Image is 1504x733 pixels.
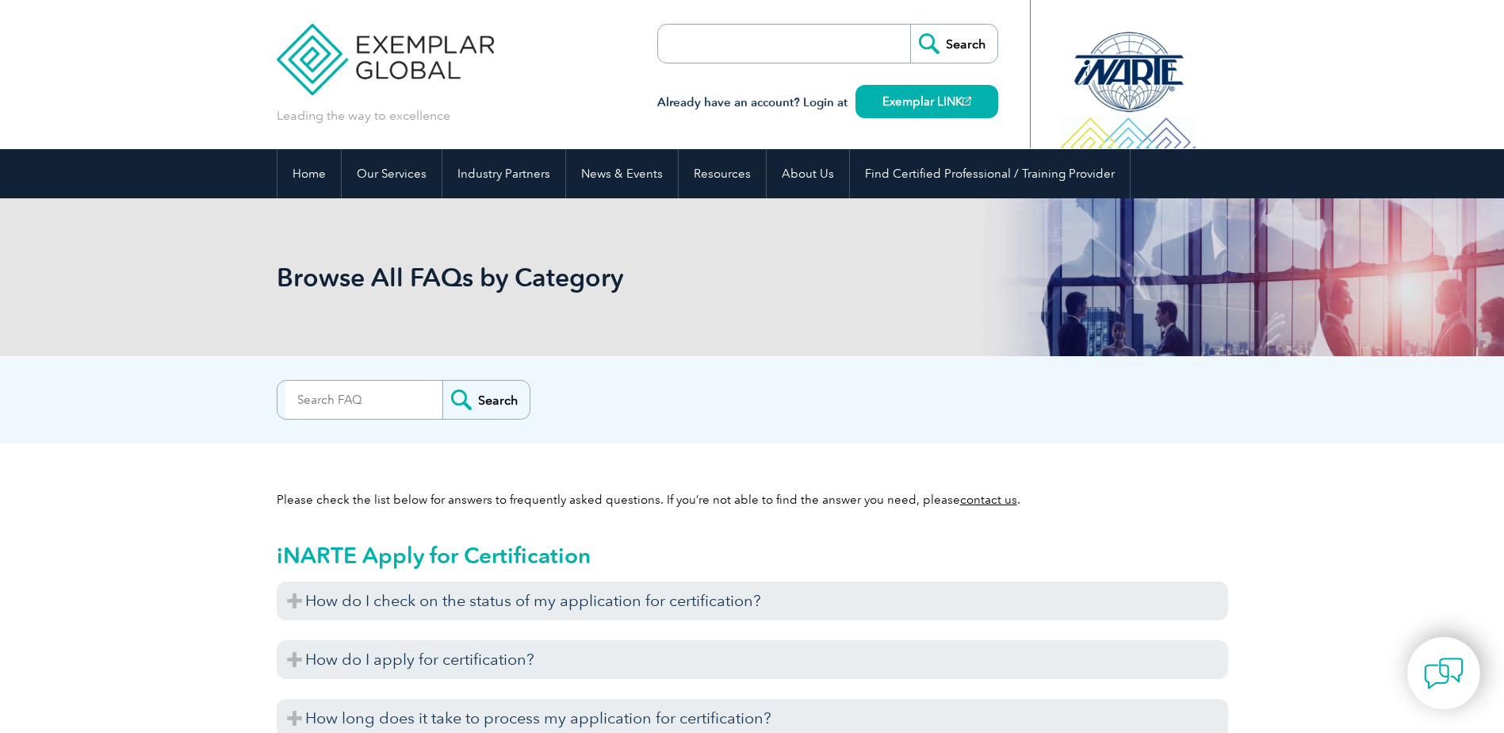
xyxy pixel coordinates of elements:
a: Resources [679,149,766,198]
h3: Already have an account? Login at [657,93,998,113]
h3: How do I apply for certification? [277,640,1228,679]
a: Industry Partners [442,149,565,198]
a: Our Services [342,149,442,198]
a: contact us [960,493,1017,507]
img: contact-chat.png [1424,654,1464,693]
a: About Us [767,149,849,198]
a: Exemplar LINK [855,85,998,118]
input: Search [910,25,997,63]
input: Search FAQ [285,381,442,419]
p: Leading the way to excellence [277,107,450,125]
input: Search [442,381,530,419]
a: Find Certified Professional / Training Provider [850,149,1130,198]
a: Home [277,149,341,198]
h2: iNARTE Apply for Certification [277,543,1228,568]
h3: How do I check on the status of my application for certification? [277,581,1228,620]
a: News & Events [566,149,678,198]
p: Please check the list below for answers to frequently asked questions. If you’re not able to find... [277,491,1228,508]
h1: Browse All FAQs by Category [277,262,886,293]
img: open_square.png [962,97,971,106]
